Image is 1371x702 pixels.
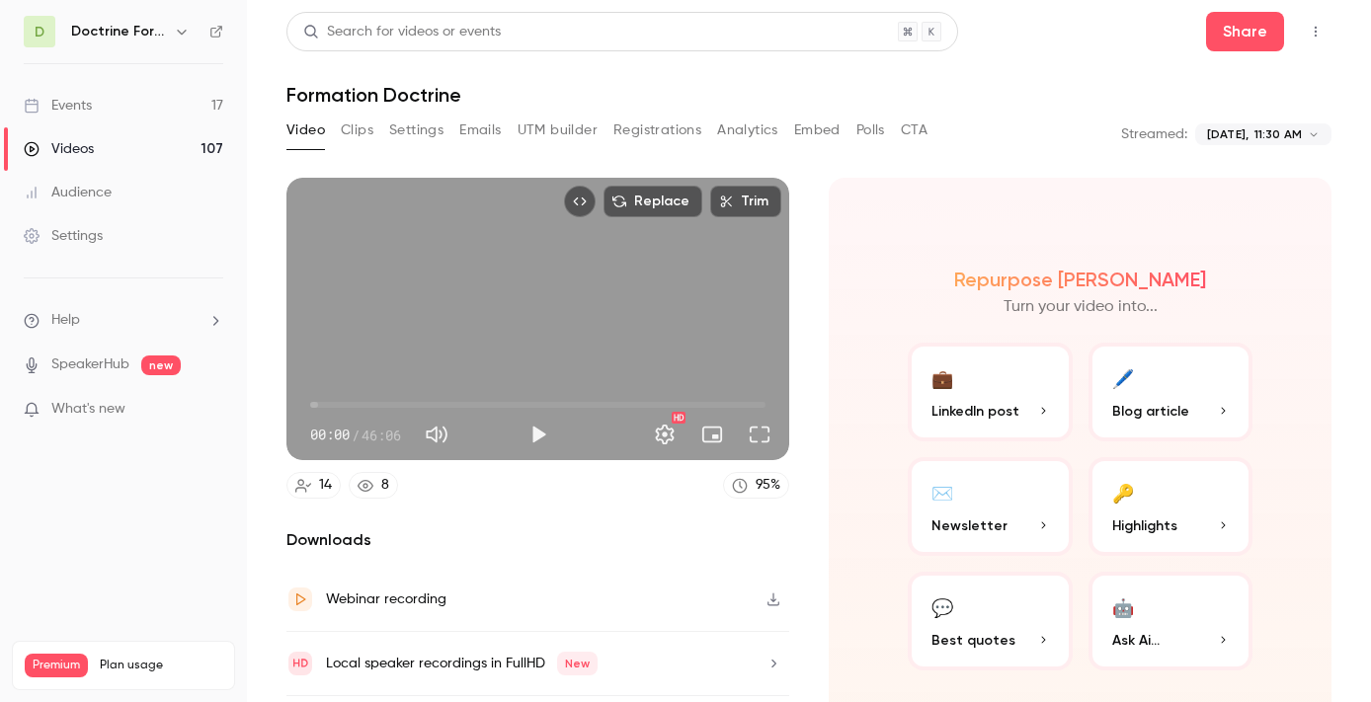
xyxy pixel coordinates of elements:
div: 💬 [931,591,953,622]
span: Best quotes [931,630,1015,651]
div: HD [672,412,685,424]
button: 🤖Ask Ai... [1089,572,1253,670]
div: Audience [24,183,112,202]
span: [DATE], [1207,125,1249,143]
div: Settings [24,226,103,246]
button: Play [519,415,558,454]
button: Trim [710,186,781,217]
div: Webinar recording [326,587,446,611]
div: Local speaker recordings in FullHD [326,652,598,675]
span: new [141,355,181,375]
button: Embed [794,115,841,146]
div: 8 [381,475,389,496]
h1: Formation Doctrine [286,83,1331,107]
div: 95 % [756,475,780,496]
div: Events [24,96,92,116]
div: ✉️ [931,477,953,507]
button: Top Bar Actions [1300,16,1331,47]
button: Mute [417,415,456,454]
a: SpeakerHub [51,354,129,375]
div: 🖊️ [1112,362,1134,393]
span: Ask Ai... [1112,630,1160,651]
span: 46:06 [362,425,401,445]
button: 🖊️Blog article [1089,343,1253,441]
button: Emails [459,115,501,146]
button: Registrations [613,115,701,146]
h2: Repurpose [PERSON_NAME] [954,268,1206,291]
button: Polls [856,115,885,146]
button: 💬Best quotes [908,572,1073,670]
button: Embed video [564,186,596,217]
span: What's new [51,399,125,420]
span: D [35,22,44,42]
button: Settings [389,115,444,146]
button: ✉️Newsletter [908,457,1073,556]
span: Blog article [1112,401,1189,422]
span: LinkedIn post [931,401,1019,422]
button: Clips [341,115,373,146]
button: Replace [604,186,702,217]
p: Turn your video into... [1004,295,1158,319]
a: 95% [723,472,789,499]
div: 💼 [931,362,953,393]
h2: Downloads [286,528,789,552]
button: Full screen [740,415,779,454]
span: Help [51,310,80,331]
span: Newsletter [931,515,1008,536]
li: help-dropdown-opener [24,310,223,331]
h6: Doctrine Formation Avocats [71,22,166,41]
span: / [352,425,360,445]
button: Analytics [717,115,778,146]
div: 🤖 [1112,591,1134,622]
div: 🔑 [1112,477,1134,507]
button: 💼LinkedIn post [908,343,1073,441]
button: Settings [645,415,685,454]
div: Search for videos or events [303,22,501,42]
div: 00:00 [310,425,401,445]
span: Plan usage [100,658,222,673]
a: 8 [349,472,398,499]
button: CTA [901,115,927,146]
span: 00:00 [310,425,350,445]
div: 14 [319,475,332,496]
button: UTM builder [518,115,598,146]
button: Turn on miniplayer [692,415,732,454]
span: Premium [25,654,88,677]
iframe: Noticeable Trigger [200,401,223,419]
button: Video [286,115,325,146]
span: New [557,652,598,675]
div: Videos [24,139,94,159]
a: 14 [286,472,341,499]
button: Share [1206,12,1284,51]
span: Highlights [1112,515,1177,536]
p: Streamed: [1121,124,1187,144]
span: 11:30 AM [1254,125,1302,143]
button: 🔑Highlights [1089,457,1253,556]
